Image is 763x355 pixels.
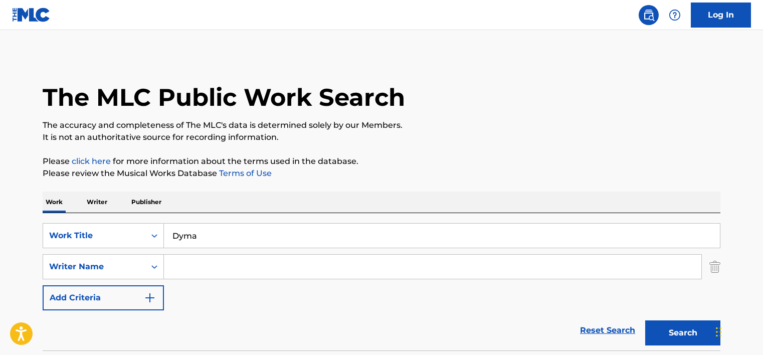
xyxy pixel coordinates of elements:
div: চ্যাট উইজেট [713,307,763,355]
p: Publisher [128,192,164,213]
h1: The MLC Public Work Search [43,82,405,112]
button: Search [645,320,720,345]
a: click here [72,156,111,166]
button: Add Criteria [43,285,164,310]
div: Work Title [49,230,139,242]
p: Writer [84,192,110,213]
img: help [669,9,681,21]
a: Public Search [639,5,659,25]
a: Log In [691,3,751,28]
p: It is not an authoritative source for recording information. [43,131,720,143]
form: Search Form [43,223,720,350]
a: Reset Search [575,319,640,341]
img: Delete Criterion [709,254,720,279]
p: The accuracy and completeness of The MLC's data is determined solely by our Members. [43,119,720,131]
div: টেনে আনুন [716,317,722,347]
img: 9d2ae6d4665cec9f34b9.svg [144,292,156,304]
p: Work [43,192,66,213]
div: Help [665,5,685,25]
a: Terms of Use [217,168,272,178]
img: MLC Logo [12,8,51,22]
img: search [643,9,655,21]
iframe: Chat Widget [713,307,763,355]
p: Please for more information about the terms used in the database. [43,155,720,167]
p: Please review the Musical Works Database [43,167,720,180]
div: Writer Name [49,261,139,273]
